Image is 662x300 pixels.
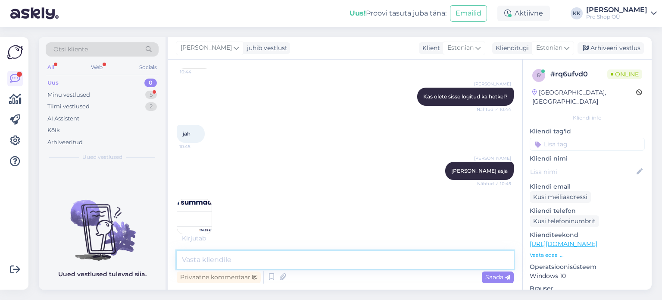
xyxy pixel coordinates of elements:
[177,199,212,234] img: Attachment
[47,79,59,87] div: Uus
[177,272,261,283] div: Privaatne kommentaar
[586,13,647,20] div: Pro Shop OÜ
[39,184,165,262] img: No chats
[179,143,212,150] span: 10:45
[419,44,440,53] div: Klient
[530,240,597,248] a: [URL][DOMAIN_NAME]
[450,5,487,22] button: Emailid
[183,130,190,137] span: jah
[530,182,645,191] p: Kliendi email
[244,44,287,53] div: juhib vestlust
[145,91,157,99] div: 5
[530,272,645,281] p: Windows 10
[530,206,645,215] p: Kliendi telefon
[497,6,550,21] div: Aktiivne
[47,138,83,147] div: Arhiveeritud
[474,155,511,161] span: [PERSON_NAME]
[607,69,642,79] span: Online
[423,93,508,100] span: Kas olete sisse logitud ka hetkel?
[350,9,366,17] b: Uus!
[530,191,591,203] div: Küsi meiliaadressi
[58,270,147,279] p: Uued vestlused tulevad siia.
[578,42,644,54] div: Arhiveeri vestlus
[47,91,90,99] div: Minu vestlused
[530,262,645,272] p: Operatsioonisüsteem
[89,62,104,73] div: Web
[47,126,60,135] div: Kõik
[530,154,645,163] p: Kliendi nimi
[447,43,474,53] span: Estonian
[180,69,212,75] span: 10:44
[7,44,23,60] img: Askly Logo
[586,6,647,13] div: [PERSON_NAME]
[46,62,56,73] div: All
[47,114,79,123] div: AI Assistent
[530,127,645,136] p: Kliendi tag'id
[536,43,562,53] span: Estonian
[571,7,583,19] div: KK
[492,44,529,53] div: Klienditugi
[485,273,510,281] span: Saada
[474,81,511,87] span: [PERSON_NAME]
[451,167,508,174] span: [PERSON_NAME] asja
[47,102,90,111] div: Tiimi vestlused
[530,251,645,259] p: Vaata edasi ...
[530,138,645,151] input: Lisa tag
[145,102,157,111] div: 2
[530,284,645,293] p: Brauser
[537,72,541,79] span: r
[532,88,636,106] div: [GEOGRAPHIC_DATA], [GEOGRAPHIC_DATA]
[530,215,599,227] div: Küsi telefoninumbrit
[586,6,657,20] a: [PERSON_NAME]Pro Shop OÜ
[82,153,122,161] span: Uued vestlused
[530,114,645,122] div: Kliendi info
[53,45,88,54] span: Otsi kliente
[530,231,645,240] p: Klienditeekond
[477,106,511,113] span: Nähtud ✓ 10:44
[477,180,511,187] span: Nähtud ✓ 10:45
[550,69,607,79] div: # rq6ufvd0
[137,62,159,73] div: Socials
[350,8,447,19] div: Proovi tasuta juba täna:
[177,234,514,243] div: Kirjutab
[144,79,157,87] div: 0
[181,43,232,53] span: [PERSON_NAME]
[530,167,635,177] input: Lisa nimi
